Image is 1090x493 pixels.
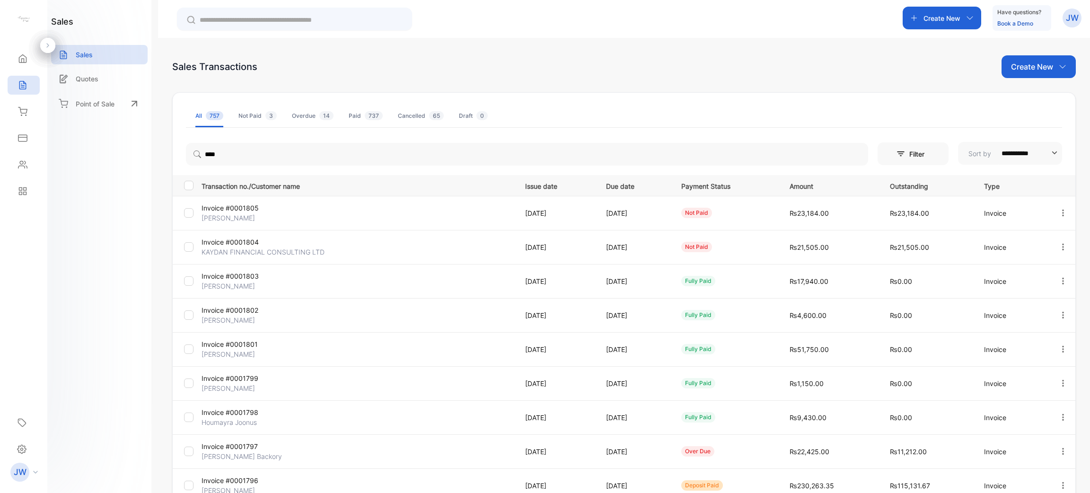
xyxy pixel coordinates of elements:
[606,344,662,354] p: [DATE]
[1050,453,1090,493] iframe: LiveChat chat widget
[202,383,306,393] p: [PERSON_NAME]
[1011,61,1053,72] p: Create New
[172,60,257,74] div: Sales Transactions
[681,378,715,388] div: fully paid
[984,276,1039,286] p: Invoice
[525,447,587,457] p: [DATE]
[681,179,770,191] p: Payment Status
[265,111,277,120] span: 3
[790,311,826,319] span: ₨4,600.00
[76,50,93,60] p: Sales
[984,481,1039,491] p: Invoice
[984,179,1039,191] p: Type
[51,69,148,88] a: Quotes
[681,242,712,252] div: not paid
[195,112,223,120] div: All
[681,208,712,218] div: not paid
[909,149,930,159] p: Filter
[790,482,834,490] span: ₨230,263.35
[349,112,383,120] div: Paid
[202,305,306,315] p: Invoice #0001802
[319,111,334,120] span: 14
[606,413,662,423] p: [DATE]
[890,179,964,191] p: Outstanding
[984,344,1039,354] p: Invoice
[202,271,306,281] p: Invoice #0001803
[984,413,1039,423] p: Invoice
[890,345,912,353] span: ₨0.00
[878,142,949,165] button: Filter
[17,12,31,26] img: logo
[202,349,306,359] p: [PERSON_NAME]
[525,481,587,491] p: [DATE]
[790,243,829,251] span: ₨21,505.00
[606,179,662,191] p: Due date
[984,310,1039,320] p: Invoice
[51,45,148,64] a: Sales
[51,15,73,28] h1: sales
[984,447,1039,457] p: Invoice
[202,213,306,223] p: [PERSON_NAME]
[890,379,912,387] span: ₨0.00
[790,179,871,191] p: Amount
[790,345,829,353] span: ₨51,750.00
[202,451,306,461] p: [PERSON_NAME] Backory
[681,310,715,320] div: fully paid
[202,237,306,247] p: Invoice #0001804
[923,13,960,23] p: Create New
[890,311,912,319] span: ₨0.00
[429,111,444,120] span: 65
[606,379,662,388] p: [DATE]
[790,414,826,422] span: ₨9,430.00
[681,344,715,354] div: fully paid
[202,417,306,427] p: Houmayra Joonus
[606,208,662,218] p: [DATE]
[365,111,383,120] span: 737
[202,475,306,485] p: Invoice #0001796
[525,310,587,320] p: [DATE]
[890,414,912,422] span: ₨0.00
[606,242,662,252] p: [DATE]
[890,482,930,490] span: ₨115,131.67
[206,111,223,120] span: 757
[476,111,488,120] span: 0
[525,208,587,218] p: [DATE]
[525,413,587,423] p: [DATE]
[14,466,26,478] p: JW
[890,243,929,251] span: ₨21,505.00
[968,149,991,158] p: Sort by
[681,276,715,286] div: fully paid
[1002,55,1076,78] button: Create New
[997,20,1033,27] a: Book a Demo
[525,344,587,354] p: [DATE]
[681,480,723,491] div: deposit paid
[238,112,277,120] div: Not Paid
[890,209,929,217] span: ₨23,184.00
[606,276,662,286] p: [DATE]
[958,142,1062,165] button: Sort by
[398,112,444,120] div: Cancelled
[790,379,824,387] span: ₨1,150.00
[525,276,587,286] p: [DATE]
[606,481,662,491] p: [DATE]
[292,112,334,120] div: Overdue
[790,277,828,285] span: ₨17,940.00
[790,209,829,217] span: ₨23,184.00
[997,8,1041,17] p: Have questions?
[202,441,306,451] p: Invoice #0001797
[202,281,306,291] p: [PERSON_NAME]
[51,93,148,114] a: Point of Sale
[76,99,114,109] p: Point of Sale
[525,379,587,388] p: [DATE]
[202,179,513,191] p: Transaction no./Customer name
[681,446,714,457] div: over due
[890,277,912,285] span: ₨0.00
[606,310,662,320] p: [DATE]
[202,203,306,213] p: Invoice #0001805
[681,412,715,423] div: fully paid
[984,242,1039,252] p: Invoice
[1063,7,1081,29] button: JW
[790,448,829,456] span: ₨22,425.00
[202,247,325,257] p: KAYDAN FINANCIAL CONSULTING LTD
[76,74,98,84] p: Quotes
